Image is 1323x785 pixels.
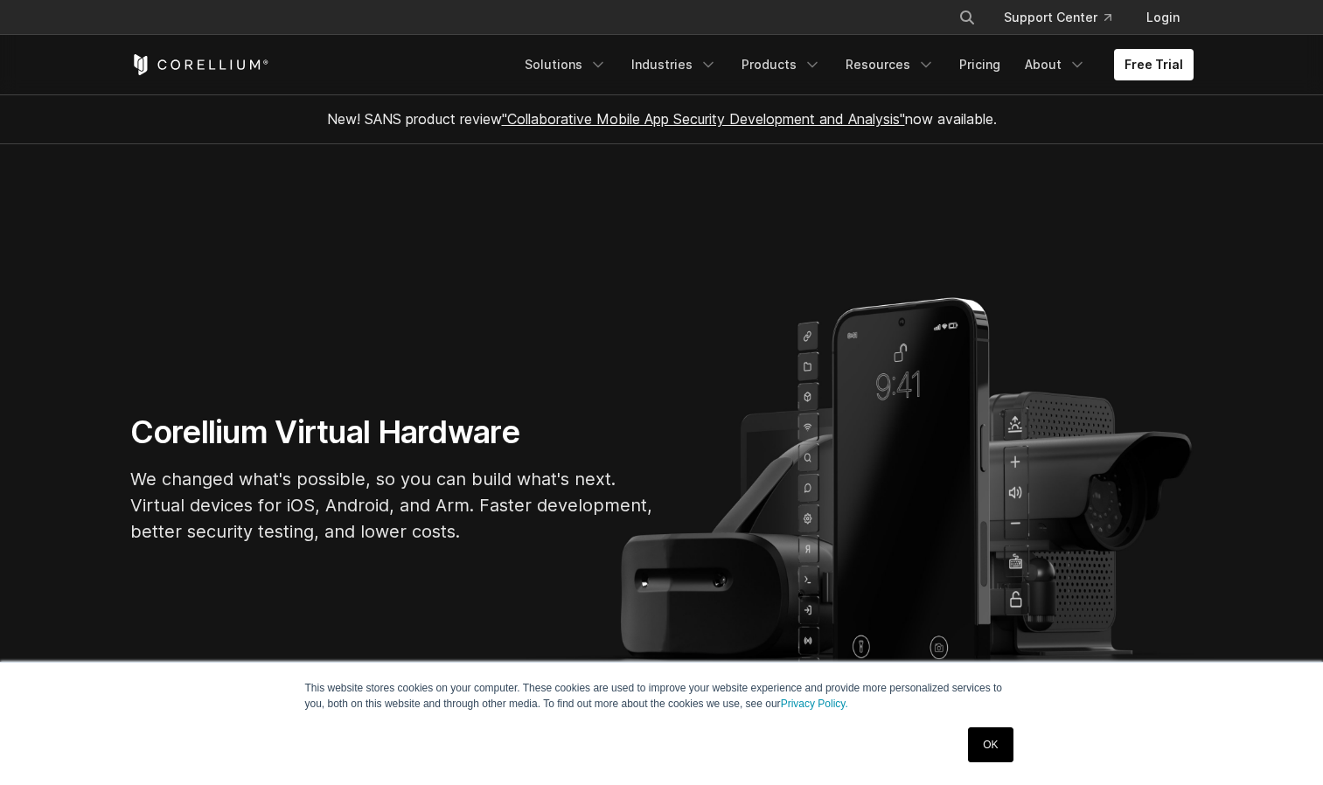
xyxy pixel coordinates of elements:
a: Free Trial [1114,49,1194,80]
a: "Collaborative Mobile App Security Development and Analysis" [502,110,905,128]
h1: Corellium Virtual Hardware [130,413,655,452]
div: Navigation Menu [937,2,1194,33]
a: Industries [621,49,728,80]
span: New! SANS product review now available. [327,110,997,128]
a: Resources [835,49,945,80]
div: Navigation Menu [514,49,1194,80]
a: Products [731,49,832,80]
a: About [1014,49,1097,80]
button: Search [951,2,983,33]
a: OK [968,727,1013,762]
p: This website stores cookies on your computer. These cookies are used to improve your website expe... [305,680,1019,712]
a: Login [1132,2,1194,33]
a: Privacy Policy. [781,698,848,710]
a: Solutions [514,49,617,80]
a: Corellium Home [130,54,269,75]
p: We changed what's possible, so you can build what's next. Virtual devices for iOS, Android, and A... [130,466,655,545]
a: Pricing [949,49,1011,80]
a: Support Center [990,2,1125,33]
